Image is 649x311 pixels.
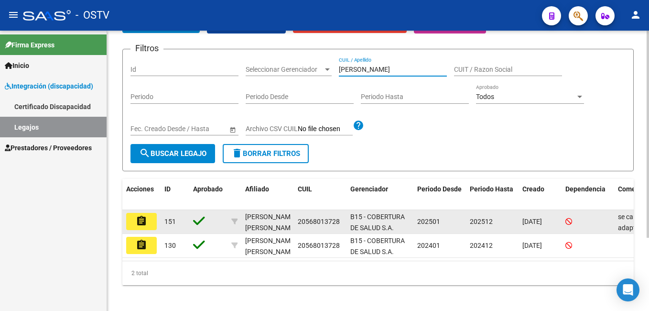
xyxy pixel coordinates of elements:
[417,218,440,225] span: 202501
[130,144,215,163] button: Buscar Legajo
[350,213,405,243] span: B15 - COBERTURA DE SALUD S.A. (Boreal)
[136,239,147,251] mat-icon: assignment
[470,218,493,225] span: 202512
[630,9,641,21] mat-icon: person
[298,218,340,225] span: 20568013728
[466,179,519,211] datatable-header-cell: Periodo Hasta
[189,179,227,211] datatable-header-cell: Aprobado
[122,179,161,211] datatable-header-cell: Acciones
[139,149,206,158] span: Buscar Legajo
[294,179,346,211] datatable-header-cell: CUIL
[353,120,364,131] mat-icon: help
[413,179,466,211] datatable-header-cell: Periodo Desde
[161,179,189,211] datatable-header-cell: ID
[298,185,312,193] span: CUIL
[417,242,440,249] span: 202401
[193,185,223,193] span: Aprobado
[8,9,19,21] mat-icon: menu
[245,211,296,233] div: [PERSON_NAME] [PERSON_NAME]
[5,81,93,91] span: Integración (discapacidad)
[298,125,353,133] input: Archivo CSV CUIL
[126,185,154,193] span: Acciones
[346,179,413,211] datatable-header-cell: Gerenciador
[522,242,542,249] span: [DATE]
[245,235,296,257] div: [PERSON_NAME] [PERSON_NAME]
[139,147,151,159] mat-icon: search
[519,179,562,211] datatable-header-cell: Creado
[298,242,340,249] span: 20568013728
[476,93,494,100] span: Todos
[5,60,29,71] span: Inicio
[522,185,544,193] span: Creado
[241,179,294,211] datatable-header-cell: Afiliado
[5,40,54,50] span: Firma Express
[231,147,243,159] mat-icon: delete
[470,242,493,249] span: 202412
[122,261,634,285] div: 2 total
[227,124,238,134] button: Open calendar
[522,218,542,225] span: [DATE]
[565,185,606,193] span: Dependencia
[417,185,462,193] span: Periodo Desde
[136,215,147,227] mat-icon: assignment
[246,125,298,133] span: Archivo CSV CUIL
[231,149,300,158] span: Borrar Filtros
[617,278,639,301] div: Open Intercom Messenger
[223,144,309,163] button: Borrar Filtros
[164,185,171,193] span: ID
[5,143,92,153] span: Prestadores / Proveedores
[173,125,220,133] input: Fecha fin
[130,42,163,55] h3: Filtros
[350,237,405,267] span: B15 - COBERTURA DE SALUD S.A. (Boreal)
[246,66,323,74] span: Seleccionar Gerenciador
[245,185,269,193] span: Afiliado
[164,218,176,225] span: 151
[350,185,388,193] span: Gerenciador
[76,5,109,26] span: - OSTV
[562,179,614,211] datatable-header-cell: Dependencia
[130,125,165,133] input: Fecha inicio
[164,242,176,249] span: 130
[470,185,513,193] span: Periodo Hasta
